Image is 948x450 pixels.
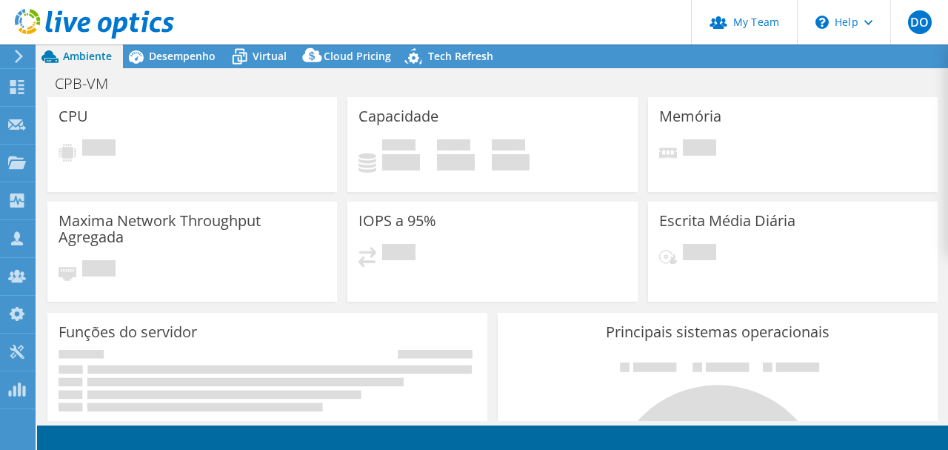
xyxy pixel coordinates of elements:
h3: IOPS a 95% [358,213,436,229]
h3: Capacidade [358,108,438,125]
span: Virtual [253,49,287,63]
h1: CPB-VM [48,76,131,92]
h3: CPU [59,108,88,125]
span: Pendente [82,260,116,280]
h4: 0 GiB [437,154,475,171]
span: Tech Refresh [428,49,493,63]
span: Pendente [82,139,116,159]
h4: 0 GiB [492,154,530,171]
h3: Funções do servidor [59,324,197,340]
h4: 0 GiB [382,154,420,171]
svg: \n [815,16,829,29]
h3: Escrita Média Diária [659,213,795,229]
span: Pendente [683,139,716,159]
span: Ambiente [63,49,112,63]
span: Pendente [382,244,415,264]
span: Pendente [683,244,716,264]
span: DO [908,10,932,34]
span: Usado [382,139,415,154]
h3: Memória [659,108,721,125]
span: Total [492,139,525,154]
span: Disponível [437,139,470,154]
span: Desempenho [149,49,216,63]
h3: Principais sistemas operacionais [509,324,927,340]
h3: Maxima Network Throughput Agregada [59,213,326,245]
span: Cloud Pricing [324,49,391,63]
